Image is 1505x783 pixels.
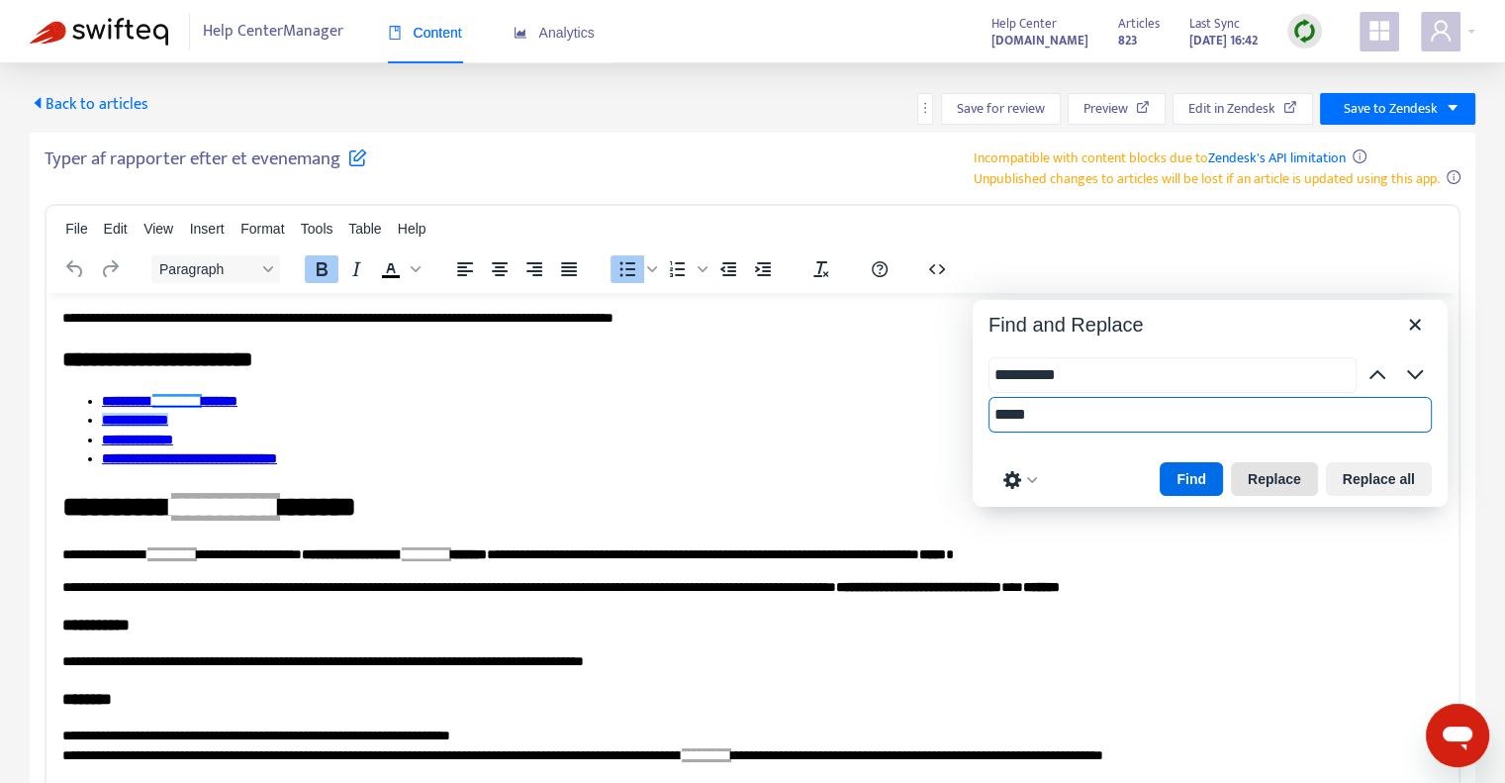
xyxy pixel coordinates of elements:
button: Save for review [941,93,1061,125]
span: Save for review [957,98,1045,120]
button: Align right [517,255,551,283]
span: Articles [1118,13,1160,35]
img: sync.dc5367851b00ba804db3.png [1292,19,1317,44]
button: Clear formatting [804,255,838,283]
button: Bold [305,255,338,283]
button: Find [1160,462,1223,496]
span: book [388,26,402,40]
span: File [65,221,88,237]
span: Help Center [991,13,1057,35]
button: Increase indent [746,255,780,283]
span: caret-left [30,95,46,111]
button: Help [863,255,896,283]
span: Edit in Zendesk [1188,98,1275,120]
button: Replace [1231,462,1318,496]
a: Zendesk's API limitation [1208,147,1346,169]
span: Save to Zendesk [1344,98,1438,120]
button: Preview [1068,93,1166,125]
span: Paragraph [159,261,256,277]
button: Edit in Zendesk [1173,93,1313,125]
button: Justify [552,255,586,283]
button: Next [1398,358,1432,392]
button: Previous [1361,358,1394,392]
div: Bullet list [611,255,660,283]
button: Replace all [1326,462,1432,496]
span: appstore [1367,19,1391,43]
span: Table [348,221,381,237]
button: Block Paragraph [151,255,280,283]
span: Help [398,221,426,237]
span: Tools [301,221,333,237]
strong: [DATE] 16:42 [1189,30,1258,51]
span: Edit [104,221,128,237]
span: Analytics [514,25,595,41]
button: Align left [448,255,482,283]
iframe: Knap til at åbne messaging-vindue [1426,704,1489,767]
div: Numbered list [661,255,710,283]
span: Unpublished changes to articles will be lost if an article is updated using this app. [974,167,1440,190]
h5: Typer af rapporter efter et evenemang [45,147,367,182]
strong: 823 [1118,30,1138,51]
span: info-circle [1353,149,1366,163]
span: Last Sync [1189,13,1240,35]
button: Save to Zendeskcaret-down [1320,93,1475,125]
span: View [143,221,173,237]
button: more [917,93,933,125]
span: area-chart [514,26,527,40]
span: more [918,101,932,115]
span: Content [388,25,462,41]
a: [DOMAIN_NAME] [991,29,1088,51]
button: Undo [58,255,92,283]
button: Preferences [996,466,1044,494]
span: Insert [190,221,225,237]
button: Decrease indent [711,255,745,283]
div: Text color Black [374,255,423,283]
span: Preview [1083,98,1128,120]
span: Incompatible with content blocks due to [974,147,1346,169]
span: caret-down [1446,101,1459,115]
button: Close [1398,308,1432,342]
span: Format [240,221,284,237]
img: Swifteq [30,18,168,46]
span: Back to articles [30,91,148,118]
button: Redo [93,255,127,283]
span: Help Center Manager [203,13,343,50]
button: Italic [339,255,373,283]
button: Align center [483,255,517,283]
strong: [DOMAIN_NAME] [991,30,1088,51]
span: user [1429,19,1453,43]
span: info-circle [1447,170,1460,184]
